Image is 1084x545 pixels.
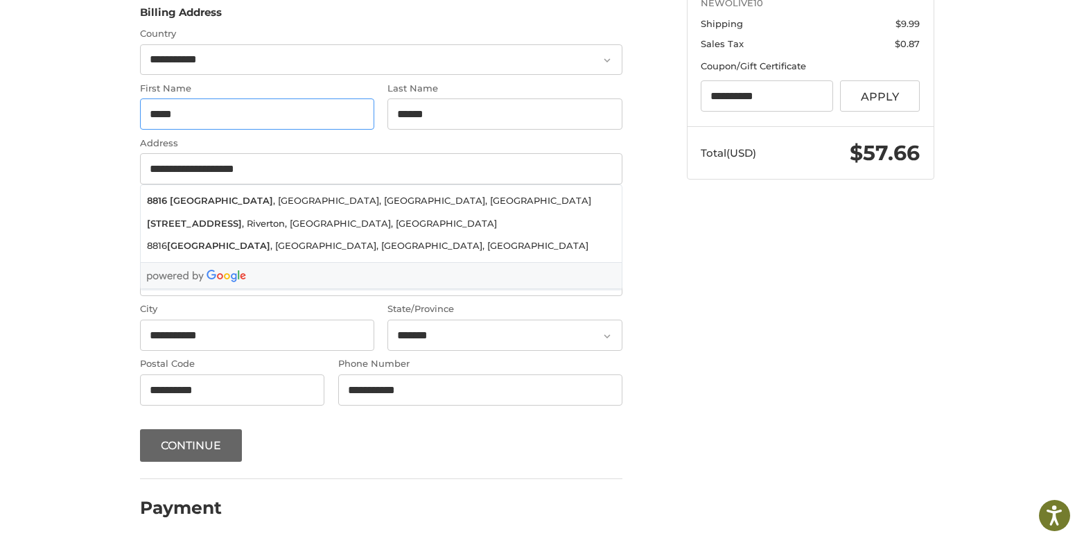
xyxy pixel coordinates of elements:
label: Last Name [387,82,622,96]
li: , Riverton, [GEOGRAPHIC_DATA], [GEOGRAPHIC_DATA] [141,212,622,235]
span: Total (USD) [701,146,756,159]
span: $57.66 [850,140,920,166]
button: Open LiveChat chat widget [159,18,176,35]
span: Shipping [701,18,743,29]
span: $9.99 [895,18,920,29]
label: Country [140,27,622,41]
strong: [STREET_ADDRESS] [147,217,242,231]
label: City [140,302,374,316]
legend: Billing Address [140,5,222,27]
button: Continue [140,429,243,462]
strong: [GEOGRAPHIC_DATA] [167,239,270,253]
p: We're away right now. Please check back later! [19,21,157,32]
li: , [GEOGRAPHIC_DATA], [GEOGRAPHIC_DATA], [GEOGRAPHIC_DATA] [141,190,622,213]
h2: Payment [140,497,222,519]
div: Coupon/Gift Certificate [701,60,920,73]
label: First Name [140,82,374,96]
strong: [GEOGRAPHIC_DATA] [170,194,273,208]
button: Apply [840,80,920,112]
label: State/Province [387,302,622,316]
input: Gift Certificate or Coupon Code [701,80,833,112]
li: 8816 , [GEOGRAPHIC_DATA], [GEOGRAPHIC_DATA], [GEOGRAPHIC_DATA] [141,235,622,258]
label: Phone Number [338,357,622,371]
strong: 8816 [147,194,167,208]
label: Postal Code [140,357,325,371]
iframe: Google Customer Reviews [970,508,1084,545]
span: Sales Tax [701,38,744,49]
label: Address [140,137,622,150]
span: $0.87 [895,38,920,49]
